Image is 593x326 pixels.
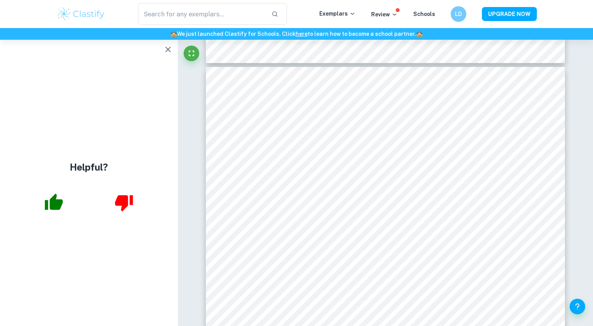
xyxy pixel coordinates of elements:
button: Help and Feedback [570,299,585,314]
span: 🏫 [170,31,177,37]
button: LD [451,6,466,22]
a: here [296,31,308,37]
h4: Helpful? [70,160,108,174]
button: Fullscreen [184,46,199,61]
span: 🏫 [416,31,423,37]
img: Clastify logo [57,6,106,22]
h6: We just launched Clastify for Schools. Click to learn how to become a school partner. [2,30,591,38]
button: UPGRADE NOW [482,7,537,21]
input: Search for any exemplars... [138,3,266,25]
a: Schools [413,11,435,17]
p: Exemplars [319,9,356,18]
h6: LD [454,10,463,18]
p: Review [371,10,398,19]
